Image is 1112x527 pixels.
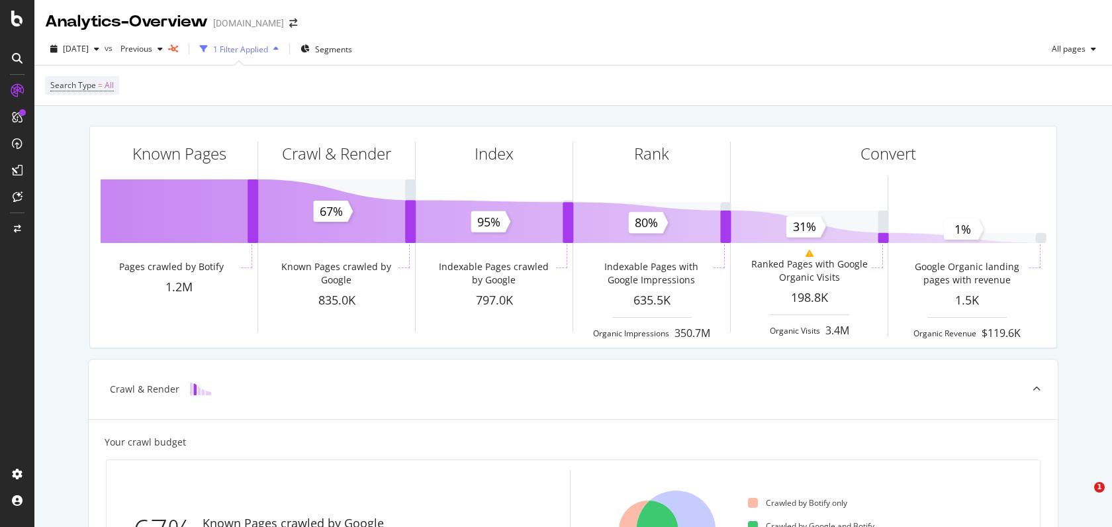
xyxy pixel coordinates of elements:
[475,142,514,165] div: Index
[674,326,710,341] div: 350.7M
[592,260,710,287] div: Indexable Pages with Google Impressions
[213,17,284,30] div: [DOMAIN_NAME]
[63,43,89,54] span: 2025 Sep. 27th
[416,292,573,309] div: 797.0K
[115,43,152,54] span: Previous
[50,79,96,91] span: Search Type
[1067,482,1099,514] iframe: Intercom live chat
[1046,43,1086,54] span: All pages
[315,44,352,55] span: Segments
[593,328,669,339] div: Organic Impressions
[282,142,391,165] div: Crawl & Render
[295,38,357,60] button: Segments
[1094,482,1105,493] span: 1
[105,42,115,54] span: vs
[132,142,226,165] div: Known Pages
[105,76,114,95] span: All
[101,279,257,296] div: 1.2M
[119,260,224,273] div: Pages crawled by Botify
[195,38,284,60] button: 1 Filter Applied
[258,292,415,309] div: 835.0K
[98,79,103,91] span: =
[277,260,395,287] div: Known Pages crawled by Google
[573,292,730,309] div: 635.5K
[1046,38,1101,60] button: All pages
[110,383,179,396] div: Crawl & Render
[434,260,553,287] div: Indexable Pages crawled by Google
[748,497,847,508] div: Crawled by Botify only
[190,383,211,395] img: block-icon
[289,19,297,28] div: arrow-right-arrow-left
[634,142,669,165] div: Rank
[213,44,268,55] div: 1 Filter Applied
[45,38,105,60] button: [DATE]
[115,38,168,60] button: Previous
[45,11,208,33] div: Analytics - Overview
[105,436,186,449] div: Your crawl budget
